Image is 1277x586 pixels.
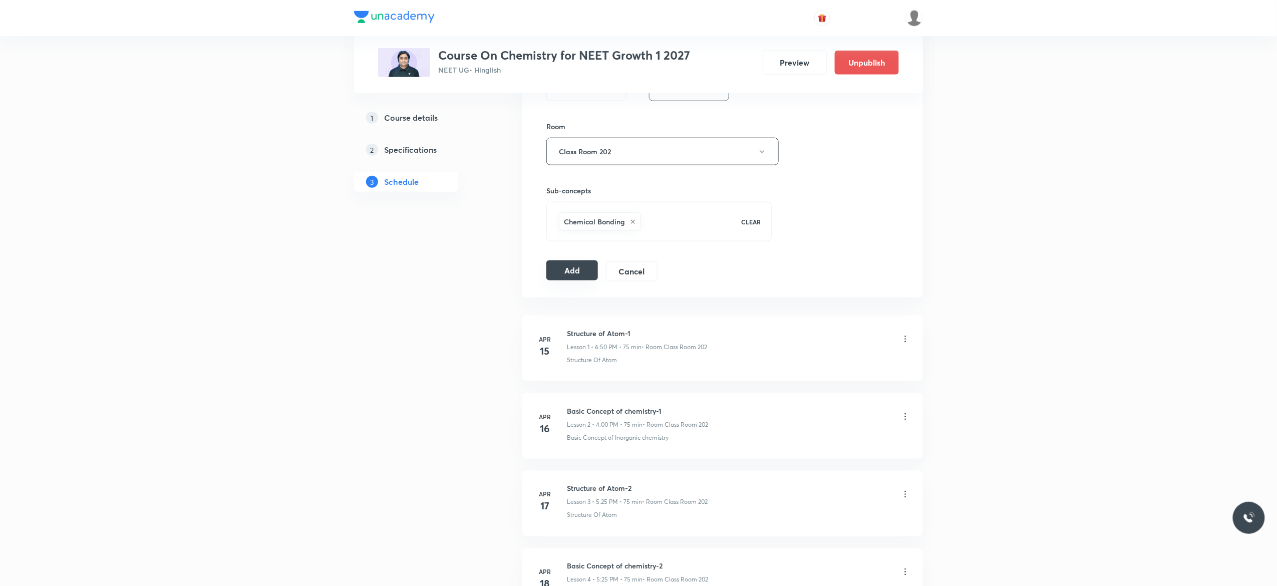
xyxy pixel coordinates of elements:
h5: Course details [384,112,438,124]
h6: Basic Concept of chemistry-1 [567,406,708,416]
h4: 17 [535,499,555,514]
button: Class Room 202 [546,138,779,165]
p: Structure Of Atom [567,356,617,365]
p: • Room Class Room 202 [643,575,708,584]
button: avatar [814,10,830,26]
a: Company Logo [354,11,435,26]
h4: 16 [535,421,555,436]
h6: Chemical Bonding [564,216,625,227]
img: avatar [818,14,827,23]
img: ttu [1243,512,1255,524]
h3: Course On Chemistry for NEET Growth 1 2027 [438,48,690,63]
p: NEET UG • Hinglish [438,65,690,75]
p: CLEAR [742,217,761,226]
h6: Apr [535,567,555,576]
p: • Room Class Room 202 [643,420,708,429]
a: 1Course details [354,108,490,128]
p: 2 [366,144,378,156]
p: 1 [366,112,378,124]
h6: Room [546,121,565,132]
p: Lesson 2 • 4:00 PM • 75 min [567,420,643,429]
h6: Apr [535,490,555,499]
h6: Apr [535,412,555,421]
h6: Basic Concept of chemistry-2 [567,561,708,571]
p: Lesson 1 • 6:50 PM • 75 min [567,343,642,352]
button: Unpublish [835,51,899,75]
img: 5969053F-26F0-4698-9D3E-9AC37A11F67F_plus.png [378,48,430,77]
p: • Room Class Room 202 [642,498,708,507]
button: Cancel [606,261,658,281]
p: Structure Of Atom [567,511,617,520]
p: Basic Concept of Inorganic chemistry [567,433,669,442]
img: Anuruddha Kumar [906,10,923,27]
h6: Sub-concepts [546,185,772,196]
h6: Structure of Atom-2 [567,483,708,494]
a: 2Specifications [354,140,490,160]
h6: Apr [535,335,555,344]
h5: Schedule [384,176,419,188]
p: Lesson 3 • 5:25 PM • 75 min [567,498,642,507]
h6: Structure of Atom-1 [567,328,707,339]
p: Lesson 4 • 5:25 PM • 75 min [567,575,643,584]
h5: Specifications [384,144,437,156]
button: Add [546,260,598,280]
h4: 15 [535,344,555,359]
p: • Room Class Room 202 [642,343,707,352]
button: Preview [763,51,827,75]
p: 3 [366,176,378,188]
img: Company Logo [354,11,435,23]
